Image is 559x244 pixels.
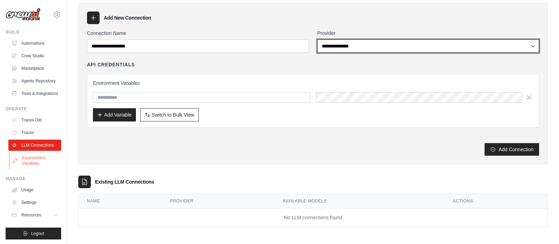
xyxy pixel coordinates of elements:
[485,143,539,156] button: Add Connection
[104,14,151,21] h3: Add New Connection
[95,178,154,185] h3: Existing LLM Connections
[8,50,61,61] a: Crew Studio
[8,38,61,49] a: Automations
[6,8,41,21] img: Logo
[8,184,61,195] a: Usage
[6,29,61,35] div: Build
[317,30,539,37] label: Provider
[8,209,61,221] button: Resources
[8,140,61,151] a: LLM Connections
[79,194,162,208] th: Name
[79,208,547,227] td: No LLM connections found
[140,108,199,121] button: Switch to Bulk View
[8,63,61,74] a: Marketplace
[93,80,533,87] h3: Environment Variables
[152,111,194,118] span: Switch to Bulk View
[274,194,444,208] th: Available Models
[87,61,135,68] h4: API Credentials
[6,228,61,239] button: Logout
[93,108,136,121] button: Add Variable
[21,212,41,218] span: Resources
[87,30,309,37] label: Connection Name
[9,152,62,169] a: Environment Variables
[8,75,61,87] a: Agents Repository
[8,197,61,208] a: Settings
[6,106,61,112] div: Operate
[8,127,61,138] a: Traces
[444,194,547,208] th: Actions
[6,176,61,182] div: Manage
[162,194,274,208] th: Provider
[8,114,61,126] a: Traces Old
[31,231,44,236] span: Logout
[8,88,61,99] a: Tools & Integrations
